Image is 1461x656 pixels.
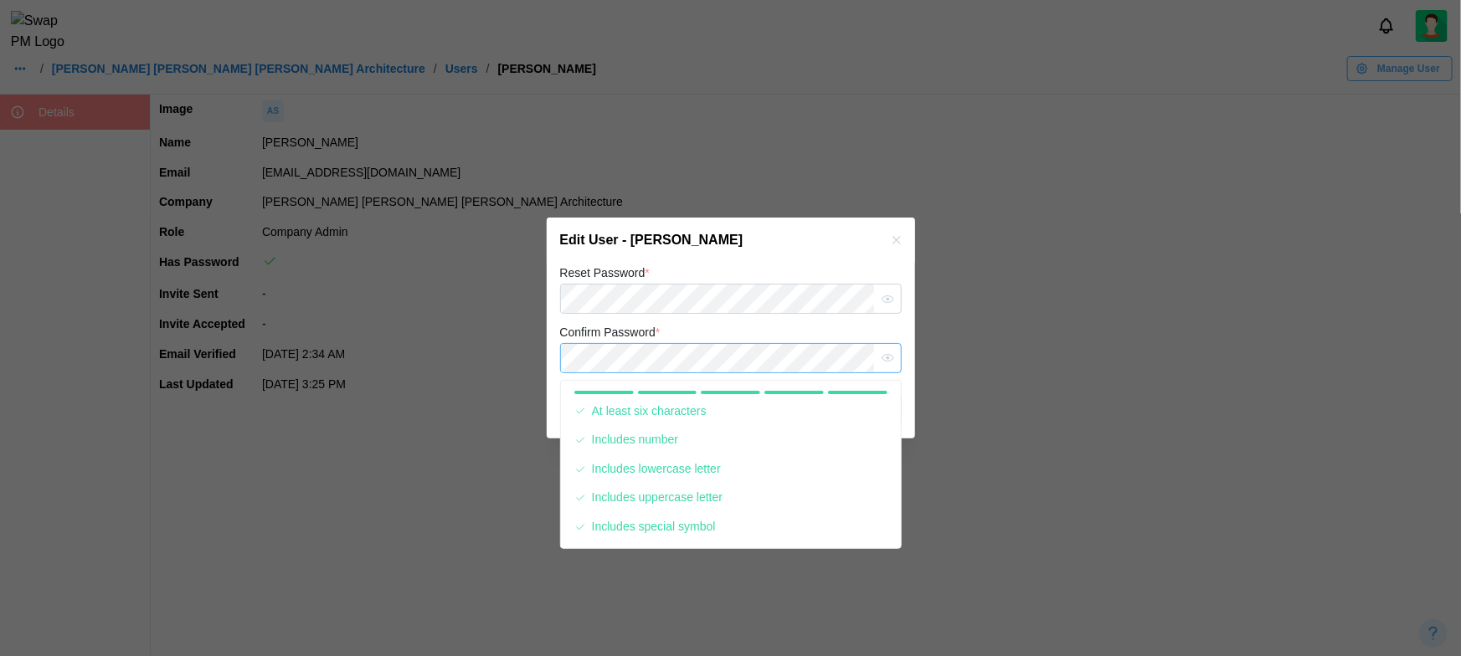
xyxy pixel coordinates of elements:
[560,264,650,283] label: Reset Password
[592,431,679,449] div: Includes number
[592,518,716,536] div: Includes special symbol
[592,460,721,479] div: Includes lowercase letter
[592,402,707,421] div: At least six characters
[560,233,743,247] h2: Edit User - [PERSON_NAME]
[560,324,661,342] label: Confirm Password
[592,489,723,507] div: Includes uppercase letter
